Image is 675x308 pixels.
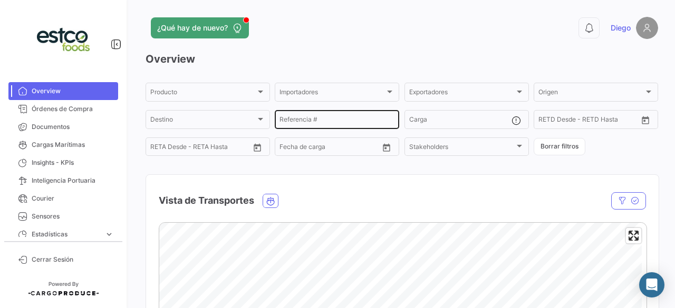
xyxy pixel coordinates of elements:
[32,140,114,150] span: Cargas Marítimas
[8,172,118,190] a: Inteligencia Portuaria
[626,228,641,243] button: Enter fullscreen
[104,230,114,239] span: expand_more
[249,140,265,155] button: Open calendar
[8,82,118,100] a: Overview
[409,145,515,152] span: Stakeholders
[32,255,114,264] span: Cerrar Sesión
[8,136,118,154] a: Cargas Marítimas
[32,230,100,239] span: Estadísticas
[288,145,335,152] input: Hasta
[8,207,118,225] a: Sensores
[32,212,114,221] span: Sensores
[263,194,278,207] button: Ocean
[150,90,256,97] span: Producto
[32,104,114,114] span: Órdenes de Compra
[409,90,515,97] span: Exportadores
[32,194,114,203] span: Courier
[379,140,394,155] button: Open calendar
[639,272,664,297] div: Abrir Intercom Messenger
[638,112,653,128] button: Open calendar
[534,138,585,155] button: Borrar filtros
[32,176,114,185] span: Inteligencia Portuaria
[8,154,118,172] a: Insights - KPIs
[279,145,281,152] input: Desde
[8,100,118,118] a: Órdenes de Compra
[538,90,644,97] span: Origen
[32,122,114,132] span: Documentos
[8,190,118,207] a: Courier
[37,13,90,65] img: a2d2496a-9374-4c2d-9ba1-5a425369ecc8.jpg
[636,17,658,39] img: placeholder-user.png
[159,145,206,152] input: Hasta
[32,158,114,167] span: Insights - KPIs
[157,23,228,33] span: ¿Qué hay de nuevo?
[146,52,658,66] h3: Overview
[151,17,249,38] button: ¿Qué hay de nuevo?
[150,145,151,152] input: Desde
[8,118,118,136] a: Documentos
[159,193,254,208] h4: Vista de Transportes
[538,117,539,125] input: Desde
[150,117,256,125] span: Destino
[32,86,114,96] span: Overview
[547,117,594,125] input: Hasta
[279,90,385,97] span: Importadores
[611,23,631,33] span: Diego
